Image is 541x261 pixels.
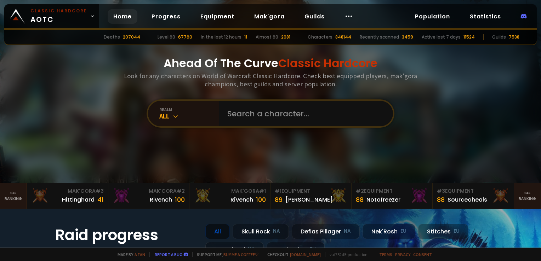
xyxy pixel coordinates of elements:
a: Mak'Gora#1Rîvench100 [189,183,270,209]
div: Skull Rock [233,224,289,239]
a: Population [409,9,456,24]
div: Mak'Gora [113,187,185,195]
div: Equipment [275,187,347,195]
a: #1Equipment89[PERSON_NAME] [270,183,352,209]
span: # 3 [437,187,445,195]
div: realm [159,107,219,112]
small: EU [454,228,460,235]
div: 7538 [509,34,519,40]
a: Report a bug [155,252,182,257]
div: Soulseeker [267,242,325,257]
a: [DOMAIN_NAME] [290,252,321,257]
div: Doomhowl [205,242,264,257]
a: Guilds [299,9,330,24]
div: Recently scanned [360,34,399,40]
a: Privacy [395,252,410,257]
a: Mak'Gora#2Rivench100 [108,183,189,209]
small: NA [273,228,280,235]
h3: Look for any characters on World of Warcraft Classic Hardcore. Check best equipped players, mak'g... [121,72,420,88]
small: NA [344,228,351,235]
a: Home [108,9,137,24]
span: v. d752d5 - production [325,252,368,257]
span: # 2 [356,187,364,195]
div: Active last 7 days [422,34,461,40]
a: #3Equipment88Sourceoheals [433,183,514,209]
div: 88 [356,195,364,204]
div: 100 [256,195,266,204]
a: Consent [413,252,432,257]
div: Notafreezer [366,195,400,204]
div: 100 [175,195,185,204]
div: 11 [244,34,247,40]
div: [PERSON_NAME] [285,195,333,204]
div: Rîvench [230,195,253,204]
div: 207044 [123,34,140,40]
a: Statistics [464,9,507,24]
span: AOTC [30,8,87,25]
div: 89 [275,195,283,204]
div: Hittinghard [62,195,95,204]
div: 2081 [281,34,290,40]
div: Level 60 [158,34,175,40]
span: Support me, [192,252,258,257]
a: Classic HardcoreAOTC [4,4,99,28]
div: 41 [97,195,104,204]
h1: Raid progress [55,224,197,246]
div: Nek'Rosh [363,224,415,239]
div: Mak'Gora [31,187,103,195]
div: Equipment [356,187,428,195]
div: All [205,224,230,239]
span: # 1 [259,187,266,195]
small: EU [310,246,316,253]
span: # 1 [275,187,281,195]
div: Defias Pillager [292,224,360,239]
div: All [159,112,219,120]
a: a fan [135,252,145,257]
div: 67760 [178,34,192,40]
a: #2Equipment88Notafreezer [352,183,433,209]
div: Almost 60 [256,34,278,40]
div: Deaths [104,34,120,40]
span: Made by [113,252,145,257]
div: In the last 12 hours [201,34,241,40]
span: # 3 [96,187,104,195]
a: Equipment [195,9,240,24]
a: Seeranking [514,183,541,209]
div: 11524 [463,34,475,40]
a: Mak'gora [249,9,290,24]
div: Guilds [492,34,506,40]
small: Classic Hardcore [30,8,87,14]
span: Checkout [263,252,321,257]
input: Search a character... [223,101,385,126]
span: Classic Hardcore [278,55,377,71]
a: Progress [146,9,186,24]
div: Equipment [437,187,509,195]
div: Characters [308,34,332,40]
span: # 2 [177,187,185,195]
div: Sourceoheals [448,195,487,204]
a: Buy me a coffee [223,252,258,257]
small: EU [400,228,406,235]
div: 88 [437,195,445,204]
a: Terms [379,252,392,257]
div: Stitches [418,224,468,239]
div: 3459 [402,34,413,40]
div: Rivench [150,195,172,204]
h1: Ahead Of The Curve [164,55,377,72]
div: 848144 [335,34,351,40]
div: Mak'Gora [194,187,266,195]
a: Mak'Gora#3Hittinghard41 [27,183,108,209]
small: NA [248,246,255,253]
